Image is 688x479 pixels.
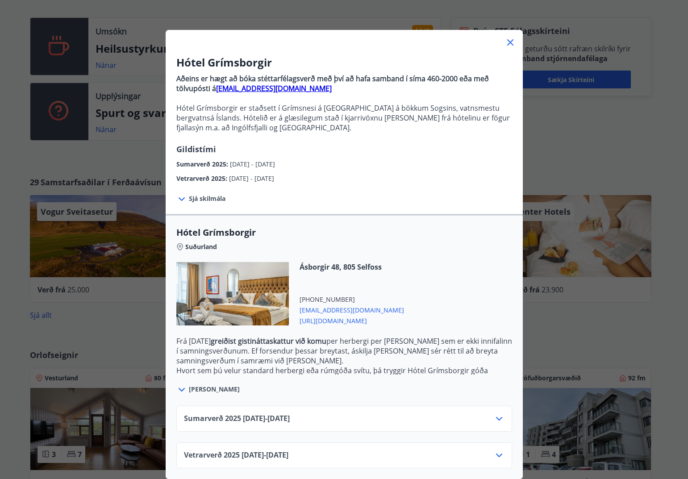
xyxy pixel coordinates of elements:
[189,385,240,394] span: [PERSON_NAME]
[176,174,229,183] span: Vetrarverð 2025 :
[176,366,512,385] p: Hvort sem þú velur standard herbergi eða rúmgóða svítu, þá tryggir Hótel Grímsborgir góða upplifu...
[216,83,332,93] a: [EMAIL_ADDRESS][DOMAIN_NAME]
[184,450,288,461] span: Vetrarverð 2025 [DATE] - [DATE]
[230,160,275,168] span: [DATE] - [DATE]
[176,144,216,154] span: Gildistími
[176,103,512,133] p: Hótel Grímsborgir er staðsett í Grímsnesi á [GEOGRAPHIC_DATA] á bökkum Sogsins, vatnsmestu bergva...
[176,160,230,168] span: Sumarverð 2025 :
[300,295,404,304] span: [PHONE_NUMBER]
[176,55,512,70] h3: Hótel Grímsborgir
[189,194,225,203] span: Sjá skilmála
[176,226,512,239] span: Hótel Grímsborgir
[229,174,274,183] span: [DATE] - [DATE]
[184,413,290,424] span: Sumarverð 2025 [DATE] - [DATE]
[176,74,489,93] strong: Aðeins er hægt að bóka stéttarfélagsverð með því að hafa samband í síma 460-2000 eða með tölvupós...
[185,242,217,251] span: Suðurland
[176,336,512,366] p: Frá [DATE] per herbergi per [PERSON_NAME] sem er ekki innifalinn í samningsverðunum. Ef forsendur...
[300,304,404,315] span: [EMAIL_ADDRESS][DOMAIN_NAME]
[300,262,404,272] span: Ásborgir 48, 805 Selfoss
[211,336,326,346] strong: greiðist gistináttaskattur við komu
[300,315,404,325] span: [URL][DOMAIN_NAME]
